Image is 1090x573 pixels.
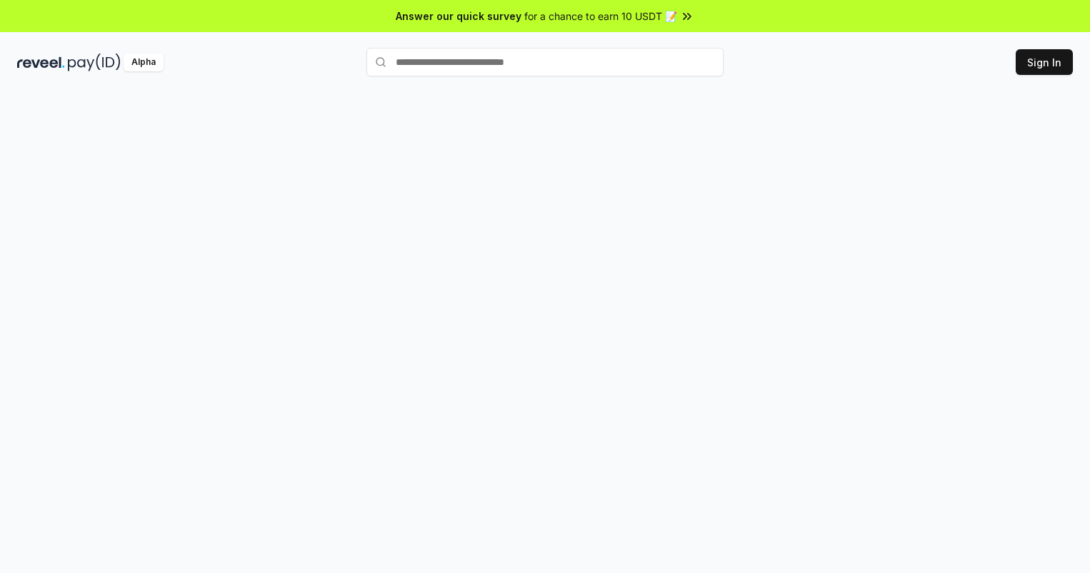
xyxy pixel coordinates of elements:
span: Answer our quick survey [396,9,521,24]
button: Sign In [1016,49,1073,75]
span: for a chance to earn 10 USDT 📝 [524,9,677,24]
div: Alpha [124,54,164,71]
img: reveel_dark [17,54,65,71]
img: pay_id [68,54,121,71]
